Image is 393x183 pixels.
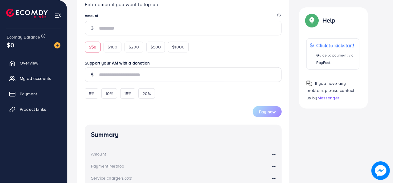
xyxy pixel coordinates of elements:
img: Popup guide [306,15,317,26]
img: image [54,42,60,48]
span: 20% [142,90,151,97]
span: Overview [20,60,38,66]
img: Popup guide [306,81,313,87]
legend: Amount [85,13,282,21]
p: Enter amount you want to top-up [85,1,282,8]
span: $200 [129,44,139,50]
span: My ad accounts [20,75,51,81]
img: logo [6,9,48,18]
span: If you have any problem, please contact us by [306,80,354,101]
span: $50 [89,44,96,50]
p: Click to kickstart! [317,42,356,49]
a: Product Links [5,103,63,115]
div: Amount [91,151,106,157]
h4: Summary [91,131,276,139]
div: Payment Method [91,163,124,169]
span: $0 [7,40,14,49]
a: My ad accounts [5,72,63,85]
span: Payment [20,91,37,97]
span: $1000 [172,44,185,50]
strong: -- [272,162,276,169]
button: Pay now [253,106,282,117]
label: Support your AM with a donation [85,60,282,66]
small: (3.00%) [121,176,132,181]
img: menu [54,12,61,19]
span: Pay now [259,109,276,115]
div: Service charge [91,175,134,181]
p: Guide to payment via PayFast [317,52,356,66]
span: 15% [124,90,131,97]
span: Messenger [317,94,339,101]
p: Help [322,17,335,24]
a: Payment [5,88,63,100]
a: Overview [5,57,63,69]
span: 5% [89,90,94,97]
span: $500 [150,44,161,50]
span: 10% [105,90,113,97]
span: Ecomdy Balance [7,34,40,40]
span: $100 [108,44,117,50]
strong: -- [272,174,276,181]
img: image [371,161,390,180]
strong: -- [272,150,276,157]
span: Product Links [20,106,46,112]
